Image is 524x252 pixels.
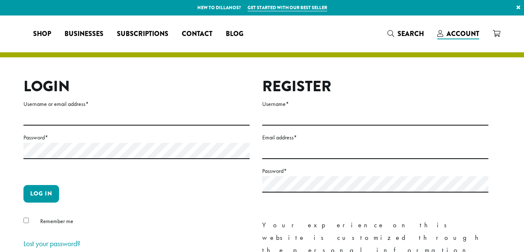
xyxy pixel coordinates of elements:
[398,29,424,39] span: Search
[447,29,479,39] span: Account
[23,132,250,143] label: Password
[23,99,250,109] label: Username or email address
[262,132,488,143] label: Email address
[23,185,59,203] button: Log in
[262,166,488,176] label: Password
[23,77,250,95] h2: Login
[26,27,58,41] a: Shop
[262,77,488,95] h2: Register
[262,99,488,109] label: Username
[33,29,51,39] span: Shop
[117,29,168,39] span: Subscriptions
[40,217,73,225] span: Remember me
[23,239,80,248] a: Lost your password?
[65,29,103,39] span: Businesses
[381,27,431,41] a: Search
[226,29,243,39] span: Blog
[248,4,327,11] a: Get started with our best seller
[182,29,212,39] span: Contact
